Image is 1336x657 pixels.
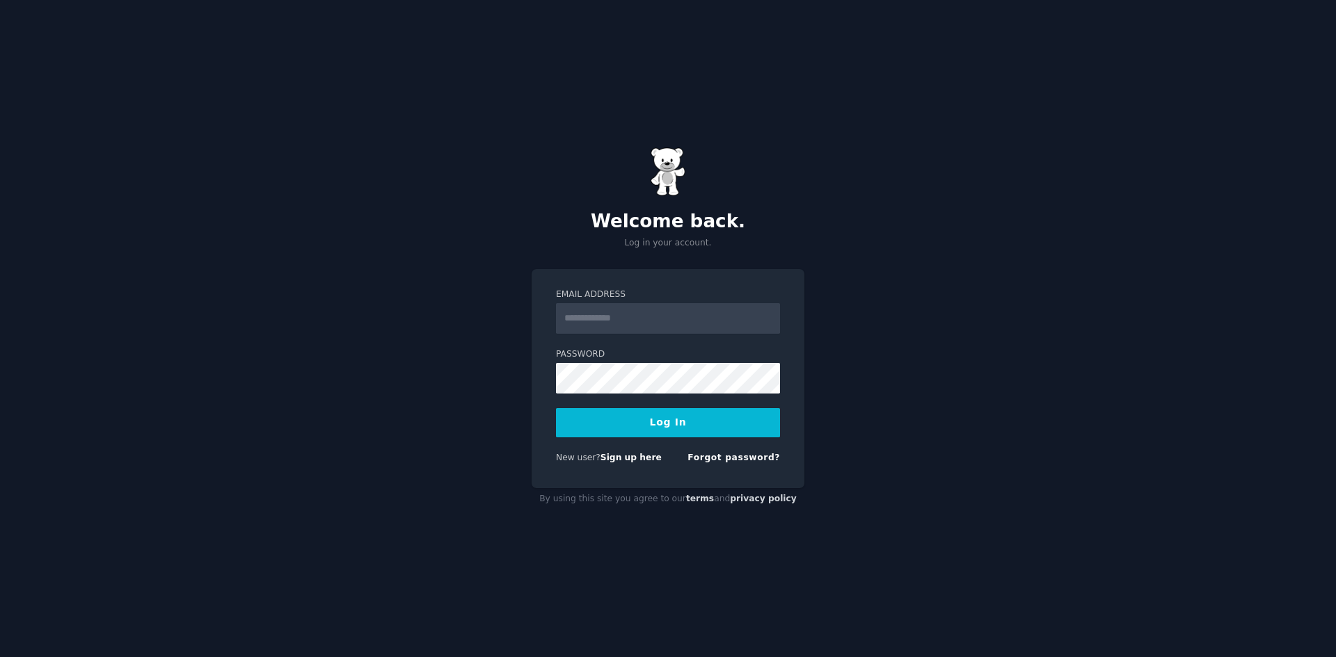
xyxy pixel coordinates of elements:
img: Gummy Bear [651,147,685,196]
a: Forgot password? [687,453,780,462]
label: Password [556,348,780,361]
a: privacy policy [730,494,797,503]
a: Sign up here [601,453,662,462]
a: terms [686,494,714,503]
button: Log In [556,408,780,437]
label: Email Address [556,289,780,301]
span: New user? [556,453,601,462]
h2: Welcome back. [532,211,804,233]
p: Log in your account. [532,237,804,250]
div: By using this site you agree to our and [532,488,804,510]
